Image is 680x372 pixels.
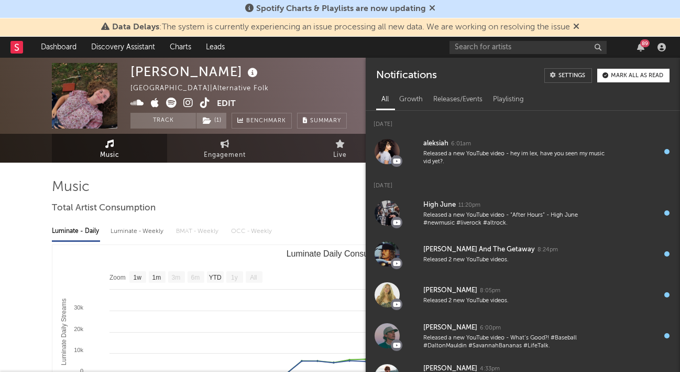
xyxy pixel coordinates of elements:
div: [PERSON_NAME] [423,322,477,334]
span: Live [333,149,347,162]
span: Music [100,149,119,162]
a: [PERSON_NAME]8:05pmReleased 2 new YouTube videos. [366,274,680,315]
div: All [376,91,394,109]
a: [PERSON_NAME] And The Getaway8:24pmReleased 2 new YouTube videos. [366,233,680,274]
text: 6m [191,274,200,281]
div: [DATE] [366,172,680,193]
button: Mark all as read [597,69,670,82]
a: Charts [162,37,199,58]
div: [PERSON_NAME] And The Getaway [423,243,535,256]
div: Playlisting [488,91,529,109]
div: 6:00pm [480,324,501,332]
span: Data Delays [112,23,159,31]
text: Zoom [109,274,126,281]
text: 20k [74,326,83,332]
button: Edit [217,98,236,111]
div: Luminate - Weekly [111,222,166,240]
div: Luminate - Daily [52,222,100,240]
div: Released 2 new YouTube videos. [423,256,608,264]
button: 89 [637,43,644,51]
span: Engagement [204,149,246,162]
button: Track [130,113,196,129]
div: Settings [558,73,585,79]
div: Mark all as read [611,73,663,79]
text: 1y [231,274,238,281]
div: 11:20pm [458,201,480,209]
div: 8:05pm [480,287,500,295]
span: Summary [310,118,341,124]
div: Released a new YouTube video - What’s Good?! #Baseball #DaltonMauldin #SavannahBananas #LifeTalk. [423,334,608,350]
div: 6:01am [451,140,471,148]
span: : The system is currently experiencing an issue processing all new data. We are working on resolv... [112,23,570,31]
div: Released a new YouTube video - “After Hours” - High June #newmusic #liverock #altrock. [423,211,608,228]
span: ( 1 ) [196,113,227,129]
span: Dismiss [573,23,579,31]
div: High June [423,199,456,211]
a: High June11:20pmReleased a new YouTube video - “After Hours” - High June #newmusic #liverock #alt... [366,193,680,233]
input: Search for artists [449,41,607,54]
div: Releases/Events [428,91,488,109]
text: Luminate Daily Consumption [287,249,394,258]
text: 10k [74,347,83,353]
a: Engagement [167,134,282,163]
a: aleksiah6:01amReleased a new YouTube video - hey im lex, have you seen my music vid yet?. [366,131,680,172]
a: Benchmark [232,113,292,129]
text: Luminate Daily Streams [60,299,68,365]
a: [PERSON_NAME]6:00pmReleased a new YouTube video - What’s Good?! #Baseball #DaltonMauldin #Savanna... [366,315,680,356]
div: [GEOGRAPHIC_DATA] | Alternative Folk [130,82,281,95]
div: [PERSON_NAME] [423,284,477,297]
text: 1m [152,274,161,281]
span: Dismiss [429,5,435,13]
button: (1) [196,113,226,129]
div: Growth [394,91,428,109]
div: 89 [640,39,650,47]
div: aleksiah [423,137,448,150]
text: All [250,274,257,281]
a: Dashboard [34,37,84,58]
div: Released 2 new YouTube videos. [423,297,608,305]
text: 1w [133,274,141,281]
div: 8:24pm [538,246,558,254]
a: Music [52,134,167,163]
a: Settings [544,68,592,83]
text: 3m [172,274,181,281]
span: Spotify Charts & Playlists are now updating [256,5,426,13]
div: Released a new YouTube video - hey im lex, have you seen my music vid yet?. [423,150,608,166]
button: Summary [297,113,347,129]
div: Notifications [376,68,436,83]
span: Benchmark [246,115,286,127]
span: Total Artist Consumption [52,202,156,215]
a: Leads [199,37,232,58]
a: Discovery Assistant [84,37,162,58]
a: Live [282,134,398,163]
text: YTD [209,274,222,281]
text: 30k [74,304,83,311]
div: [DATE] [366,111,680,131]
div: [PERSON_NAME] [130,63,260,80]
